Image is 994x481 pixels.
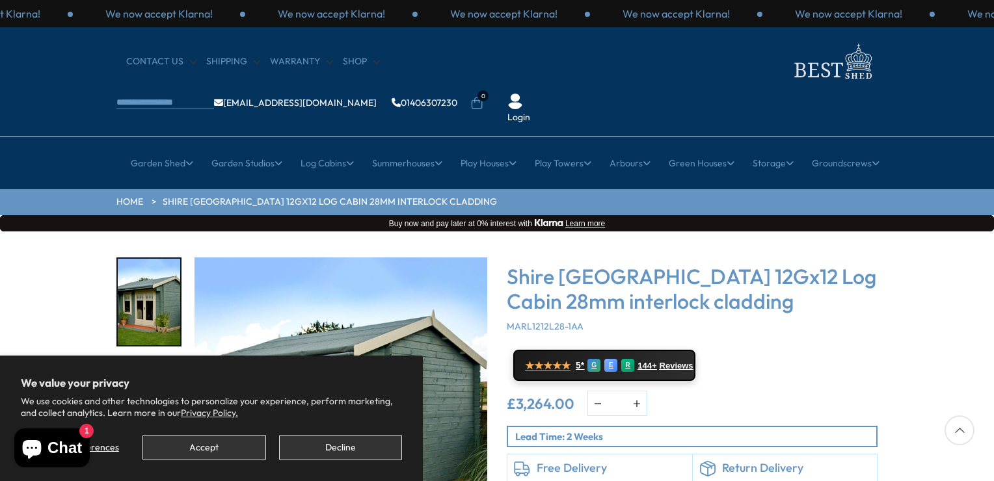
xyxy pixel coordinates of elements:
[118,259,180,345] img: Marlborough_7_77ba1181-c18a-42db-b353-ae209a9c9980_200x200.jpg
[142,435,265,460] button: Accept
[206,55,260,68] a: Shipping
[301,147,354,179] a: Log Cabins
[343,55,380,68] a: Shop
[131,147,193,179] a: Garden Shed
[604,359,617,372] div: E
[278,6,385,21] p: We now accept Klarna!
[418,6,590,21] div: 3 / 3
[477,90,489,101] span: 0
[126,55,196,68] a: CONTACT US
[621,359,634,372] div: R
[507,264,878,314] h3: Shire [GEOGRAPHIC_DATA] 12Gx12 Log Cabin 28mm interlock cladding
[535,147,591,179] a: Play Towers
[590,6,762,21] div: 1 / 3
[513,350,695,381] a: ★★★★★ 5* G E R 144+ Reviews
[812,147,880,179] a: Groundscrews
[722,461,871,475] h6: Return Delivery
[610,147,651,179] a: Arbours
[507,111,530,124] a: Login
[587,359,600,372] div: G
[507,396,574,411] ins: £3,264.00
[515,430,876,443] p: Lead Time: 2 Weeks
[270,55,333,68] a: Warranty
[372,147,442,179] a: Summerhouses
[795,6,902,21] p: We now accept Klarna!
[525,359,571,372] span: ★★★★★
[245,6,418,21] div: 2 / 3
[753,147,794,179] a: Storage
[537,461,686,475] h6: Free Delivery
[116,257,181,346] div: 1 / 18
[507,94,523,109] img: User Icon
[461,147,517,179] a: Play Houses
[507,320,584,332] span: MARL1212L28-1AA
[214,98,377,107] a: [EMAIL_ADDRESS][DOMAIN_NAME]
[116,196,143,209] a: HOME
[279,435,402,460] button: Decline
[470,97,483,110] a: 0
[786,40,878,83] img: logo
[73,6,245,21] div: 1 / 3
[392,98,457,107] a: 01406307230
[105,6,213,21] p: We now accept Klarna!
[450,6,557,21] p: We now accept Klarna!
[181,407,238,419] a: Privacy Policy.
[669,147,734,179] a: Green Houses
[21,376,402,389] h2: We value your privacy
[762,6,935,21] div: 2 / 3
[10,428,94,471] inbox-online-store-chat: Shopify online store chat
[660,361,693,371] span: Reviews
[623,6,730,21] p: We now accept Klarna!
[638,361,656,371] span: 144+
[21,395,402,419] p: We use cookies and other technologies to personalize your experience, perform marketing, and coll...
[211,147,282,179] a: Garden Studios
[163,196,497,209] a: Shire [GEOGRAPHIC_DATA] 12Gx12 Log Cabin 28mm interlock cladding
